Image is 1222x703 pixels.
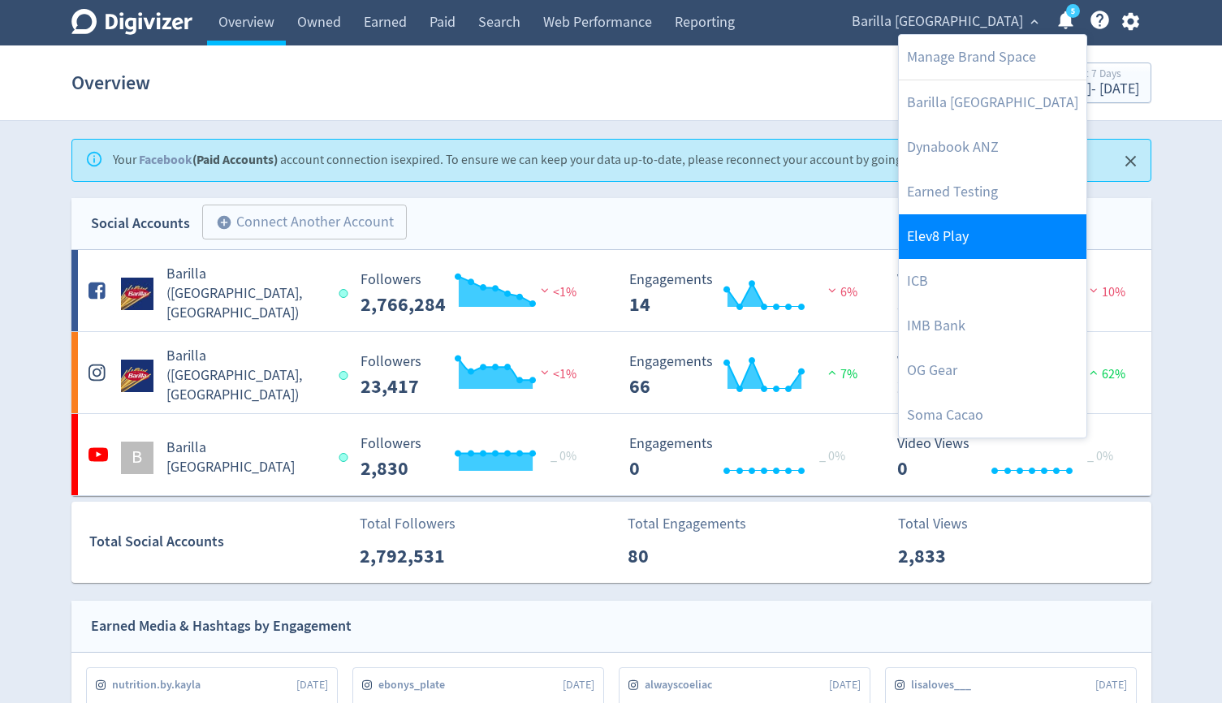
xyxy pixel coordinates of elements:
[899,170,1086,214] a: Earned Testing
[899,393,1086,438] a: Soma Cacao
[899,348,1086,393] a: OG Gear
[899,259,1086,304] a: ICB
[899,80,1086,125] a: Barilla [GEOGRAPHIC_DATA]
[899,214,1086,259] a: Elev8 Play
[899,304,1086,348] a: IMB Bank
[899,125,1086,170] a: Dynabook ANZ
[899,35,1086,80] a: Manage Brand Space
